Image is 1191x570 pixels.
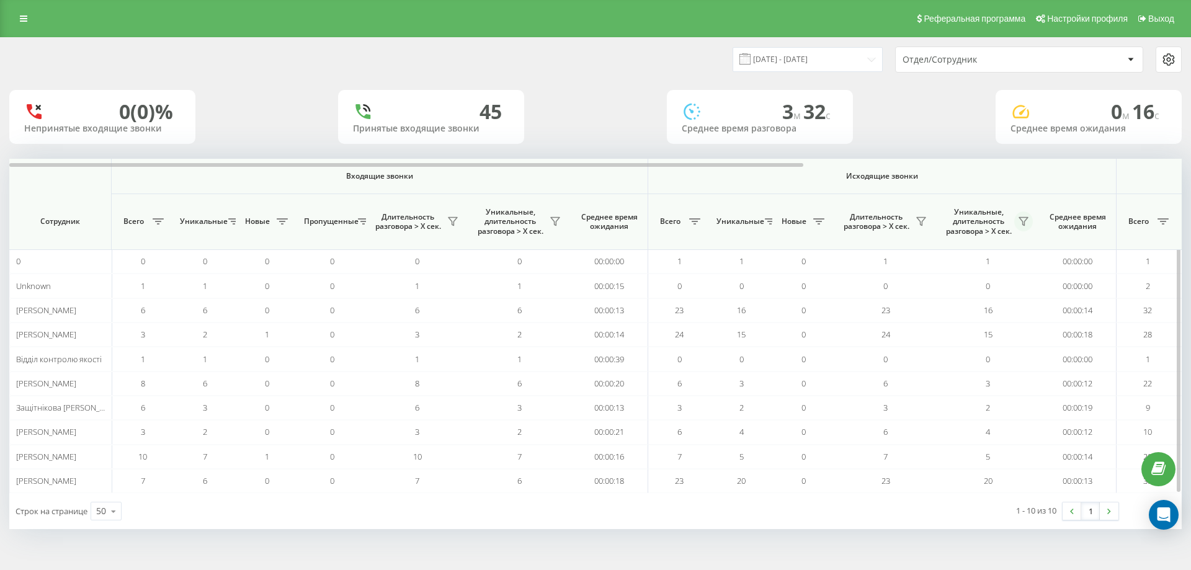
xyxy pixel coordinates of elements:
span: 1 [265,451,269,462]
span: 0 [801,329,806,340]
span: 0 [801,451,806,462]
td: 00:00:14 [1039,445,1117,469]
div: Отдел/Сотрудник [903,55,1051,65]
span: 1 [415,280,419,292]
span: 5 [986,451,990,462]
span: 1 [517,280,522,292]
span: Реферальная программа [924,14,1025,24]
div: Open Intercom Messenger [1149,500,1179,530]
span: Уникальные, длительность разговора > Х сек. [943,207,1014,236]
span: 0 [801,256,806,267]
td: 00:00:14 [1039,298,1117,323]
span: 0 [265,426,269,437]
span: c [1154,109,1159,122]
span: 6 [203,475,207,486]
span: c [826,109,831,122]
span: Всего [1123,216,1154,226]
span: 23 [675,475,684,486]
span: Всего [654,216,685,226]
div: Непринятые входящие звонки [24,123,181,134]
span: 6 [203,378,207,389]
span: [PERSON_NAME] [16,378,76,389]
span: 0 [330,354,334,365]
span: Уникальные [180,216,225,226]
span: 32 [1143,305,1152,316]
span: Среднее время ожидания [580,212,638,231]
span: 7 [677,451,682,462]
span: 0 [330,256,334,267]
span: 0 [265,354,269,365]
span: 1 [203,280,207,292]
span: 0 [330,475,334,486]
span: 7 [203,451,207,462]
div: Среднее время ожидания [1010,123,1167,134]
span: 16 [1132,98,1159,125]
div: 50 [96,505,106,517]
span: 0 [330,451,334,462]
span: 0 [265,402,269,413]
span: 2 [517,329,522,340]
td: 00:00:00 [1039,274,1117,298]
span: 16 [984,305,993,316]
span: 6 [677,378,682,389]
span: 1 [141,354,145,365]
span: 3 [415,329,419,340]
span: 7 [415,475,419,486]
span: Защітнікова [PERSON_NAME] [16,402,123,413]
span: 3 [415,426,419,437]
span: 1 [265,329,269,340]
span: 4 [739,426,744,437]
span: 23 [881,305,890,316]
span: 0 [517,256,522,267]
span: Выход [1148,14,1174,24]
span: 1 [415,354,419,365]
td: 00:00:00 [571,249,648,274]
span: Сотрудник [20,216,100,226]
span: 0 [677,354,682,365]
span: Строк на странице [16,505,87,517]
span: Настройки профиля [1047,14,1128,24]
span: 2 [517,426,522,437]
span: 15 [984,329,993,340]
span: 0 [801,378,806,389]
span: м [793,109,803,122]
span: 0 [883,280,888,292]
span: 0 [986,280,990,292]
span: 6 [517,378,522,389]
span: 3 [739,378,744,389]
span: 2 [986,402,990,413]
span: Уникальные [716,216,761,226]
span: 7 [141,475,145,486]
span: 0 [801,280,806,292]
span: 0 [330,426,334,437]
span: 0 [16,256,20,267]
td: 00:00:21 [571,420,648,444]
div: Принятые входящие звонки [353,123,509,134]
span: Длительность разговора > Х сек. [841,212,912,231]
span: 3 [986,378,990,389]
span: Пропущенные [304,216,354,226]
div: 0 (0)% [119,100,173,123]
span: 6 [415,402,419,413]
td: 00:00:13 [1039,469,1117,493]
span: 0 [801,354,806,365]
span: 0 [141,256,145,267]
span: 1 [677,256,682,267]
span: Відділ контролю якості [16,354,102,365]
span: 6 [883,378,888,389]
span: [PERSON_NAME] [16,426,76,437]
span: 6 [883,426,888,437]
td: 00:00:12 [1039,420,1117,444]
span: 16 [737,305,746,316]
span: 0 [203,256,207,267]
span: Всего [118,216,149,226]
span: 23 [675,305,684,316]
td: 00:00:12 [1039,372,1117,396]
span: 1 [1146,256,1150,267]
td: 00:00:16 [571,445,648,469]
span: 0 [739,354,744,365]
td: 00:00:20 [571,372,648,396]
span: 0 [265,378,269,389]
span: 1 [203,354,207,365]
span: 8 [415,378,419,389]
